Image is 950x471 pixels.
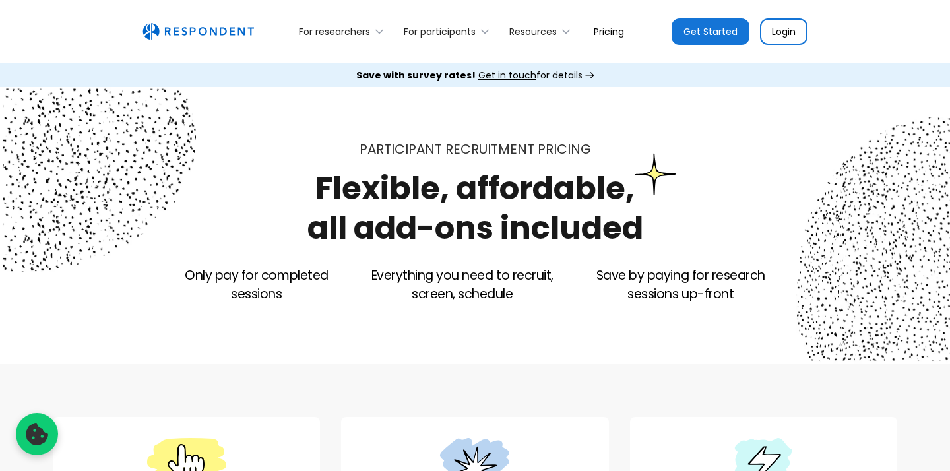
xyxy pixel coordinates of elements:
a: home [142,23,254,40]
strong: Save with survey rates! [356,69,476,82]
p: Everything you need to recruit, screen, schedule [371,267,554,303]
a: Pricing [583,16,635,47]
div: For researchers [299,25,370,38]
div: Resources [509,25,557,38]
div: Resources [502,16,583,47]
div: for details [356,69,583,82]
div: For participants [396,16,502,47]
h1: Flexible, affordable, all add-ons included [307,166,643,250]
div: For participants [404,25,476,38]
p: Save by paying for research sessions up-front [596,267,765,303]
span: PRICING [538,140,591,158]
span: Participant recruitment [360,140,534,158]
a: Login [760,18,807,45]
a: Get Started [672,18,749,45]
span: Get in touch [478,69,536,82]
p: Only pay for completed sessions [185,267,328,303]
img: Untitled UI logotext [142,23,254,40]
div: For researchers [292,16,396,47]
